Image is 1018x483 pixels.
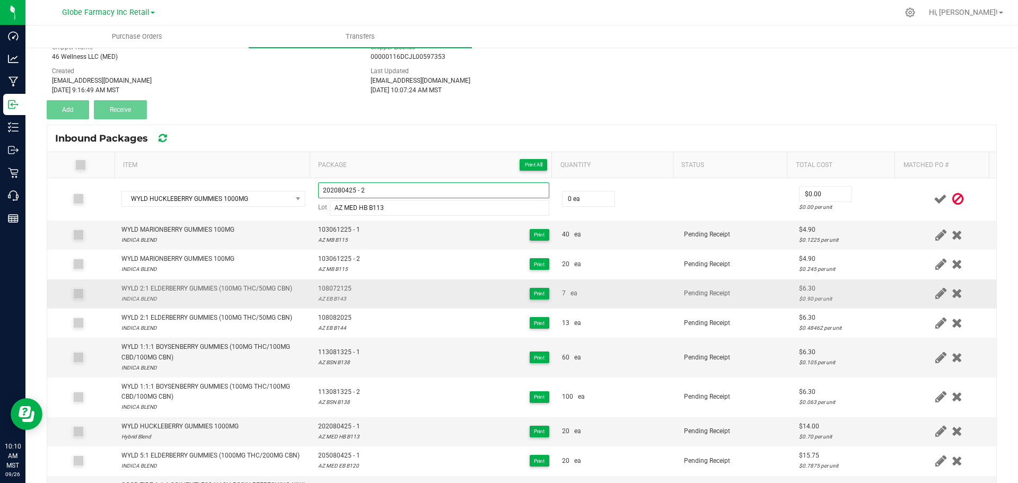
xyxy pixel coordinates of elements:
span: Pending Receipt [684,393,730,400]
span: Print [534,394,545,400]
div: Manage settings [903,7,917,17]
div: WYLD 2:1 ELDERBERRY GUMMIES (100MG THC/50MG CBN) [121,313,292,323]
div: AZ MED HB B113 [318,432,360,442]
button: Print All [520,159,547,171]
button: Print [530,352,549,363]
span: 108082025 [318,313,352,323]
inline-svg: Inbound [8,99,19,110]
div: $0.245 per unit [799,264,895,274]
div: AZ BSN B138 [318,357,360,367]
span: ea [574,456,581,466]
button: Print [530,288,549,300]
span: 103061225 - 2 [318,254,360,264]
span: Print [534,355,545,361]
span: Pending Receipt [684,289,730,297]
inline-svg: Reports [8,213,19,224]
div: WYLD 5:1 ELDERBERRY GUMMIES (1000MG THC/200MG CBN) [121,451,300,461]
span: Print [534,291,545,296]
span: 202080425 - 1 [318,421,360,432]
input: Package ID [318,182,549,198]
div: WYLD 2:1 ELDERBERRY GUMMIES (100MG THC/50MG CBN) [121,284,292,294]
iframe: Resource center [11,398,42,430]
div: AZ MED EB B120 [318,461,360,471]
span: 205080425 - 1 [318,451,360,461]
div: $6.30 [799,347,895,357]
div: WYLD MARIONBERRY GUMMIES 100MG [121,254,234,264]
span: Add [62,106,74,113]
span: 20 [562,456,569,466]
div: WYLD 1:1:1 BOYSENBERRY GUMMIES (100MG THC/100MG CBD/100MG CBN) [121,342,305,362]
div: [DATE] 10:07:24 AM MST [371,85,673,95]
span: ea [574,230,581,240]
span: Pending Receipt [684,457,730,464]
button: Print [530,455,549,467]
inline-svg: Dashboard [8,31,19,41]
span: Hi, [PERSON_NAME]! [929,8,998,16]
div: WYLD 1:1:1 BOYSENBERRY GUMMIES (100MG THC/100MG CBD/100MG CBN) [121,382,305,402]
span: Pending Receipt [684,319,730,327]
span: 13 [562,318,569,328]
button: Print [530,317,549,329]
span: Lot [318,203,327,213]
span: 103061225 - 1 [318,225,360,235]
div: AZ BSN B138 [318,397,360,407]
span: 113081325 - 2 [318,387,360,397]
p: 10:10 AM MST [5,442,21,470]
span: ea [574,426,581,436]
span: Print [534,458,545,464]
span: Print [534,261,545,267]
div: WYLD HUCKLEBERRY GUMMIES 1000MG [121,421,239,432]
inline-svg: Analytics [8,54,19,64]
a: Purchase Orders [25,25,249,48]
span: Last Updated [371,67,409,75]
div: AZ MB B115 [318,264,360,274]
span: Receive [110,106,131,113]
span: Print [534,320,545,326]
span: Print [534,232,545,238]
div: Hybrid Blend [121,432,239,442]
inline-svg: Outbound [8,145,19,155]
div: INDICA BLEND [121,323,292,333]
span: 100 [562,392,573,402]
inline-svg: Call Center [8,190,19,201]
th: Item [115,152,310,178]
button: Print [530,229,549,241]
div: $0.7875 per unit [799,461,895,471]
span: 60 [562,353,569,363]
div: $0.48462 per unit [799,323,895,333]
a: Transfers [249,25,472,48]
span: ea [574,259,581,269]
span: 113081325 - 1 [318,347,360,357]
span: Created [52,67,74,75]
span: 20 [562,426,569,436]
button: Print [530,426,549,437]
inline-svg: Manufacturing [8,76,19,87]
div: $6.30 [799,284,895,294]
div: $0.105 per unit [799,357,895,367]
div: INDICA BLEND [121,363,305,373]
div: 46 Wellness LLC (MED) [52,52,355,62]
span: 40 [562,230,569,240]
div: AZ EB B143 [318,294,352,304]
span: WYLD HUCKLEBERRY GUMMIES 1000MG [122,191,292,206]
span: ea [574,318,581,328]
div: [DATE] 9:16:49 AM MST [52,85,355,95]
th: Matched PO # [894,152,989,178]
span: Pending Receipt [684,231,730,238]
span: 108072125 [318,284,352,294]
p: 09/26 [5,470,21,478]
th: Total Cost [787,152,894,178]
div: $6.30 [799,387,895,397]
span: Purchase Orders [98,32,177,41]
div: $4.90 [799,254,895,264]
button: Receive [94,100,147,119]
span: 7 [562,288,566,298]
submit-button: Receive inventory against this transfer [94,100,152,119]
div: $4.90 [799,225,895,235]
th: Quantity [551,152,672,178]
div: WYLD MARIONBERRY GUMMIES 100MG [121,225,234,235]
div: $0.70 per unit [799,432,895,442]
div: INDICA BLEND [121,264,234,274]
span: Pending Receipt [684,260,730,268]
div: INDICA BLEND [121,402,305,412]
